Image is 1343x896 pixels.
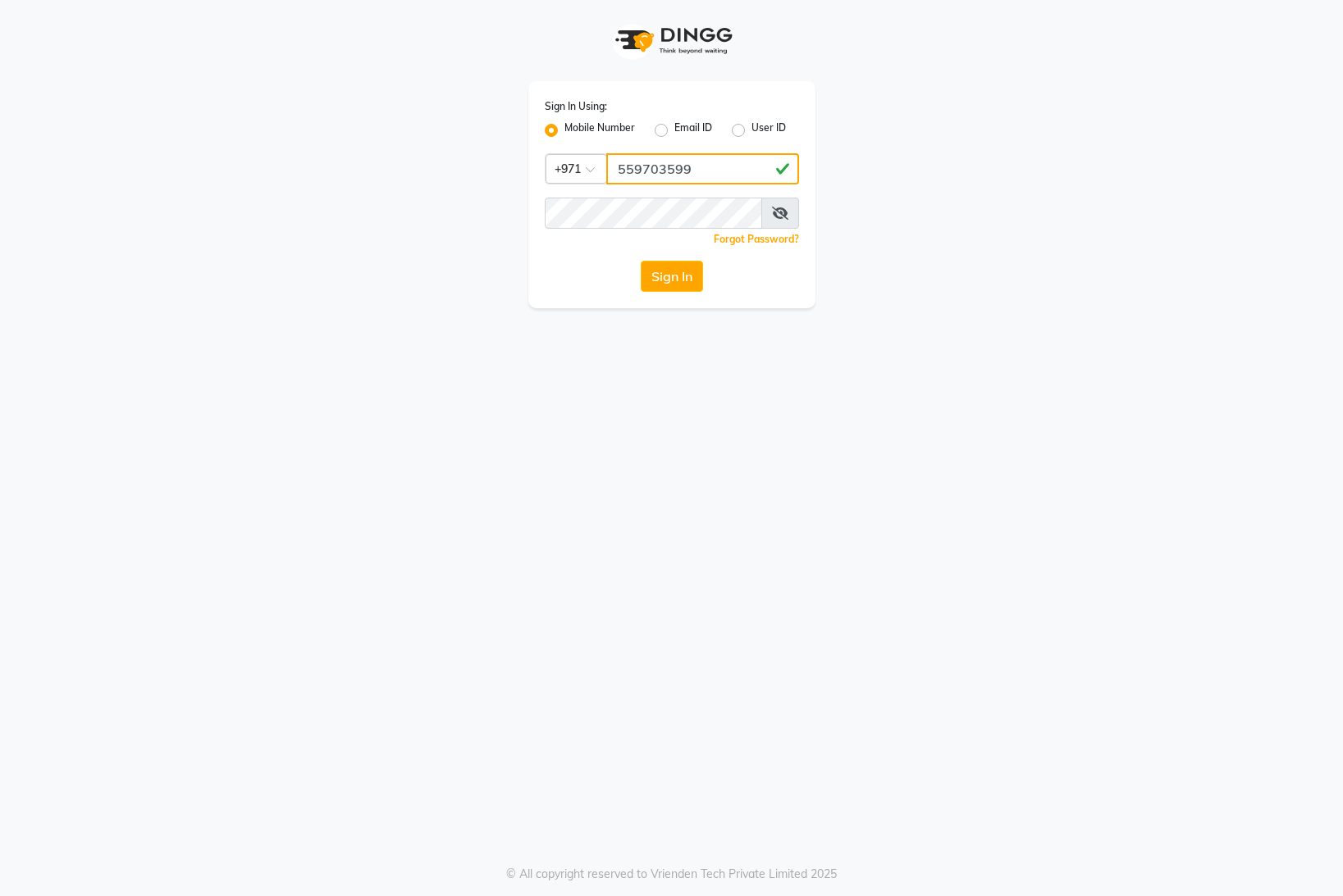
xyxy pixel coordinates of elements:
input: Username [606,153,799,184]
label: Email ID [674,121,712,140]
input: Username [545,198,762,229]
label: Sign In Using: [545,99,607,114]
button: Sign In [641,261,703,292]
img: logo1.svg [606,16,738,65]
label: Mobile Number [564,121,635,140]
label: User ID [751,121,786,140]
a: Forgot Password? [714,233,799,245]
